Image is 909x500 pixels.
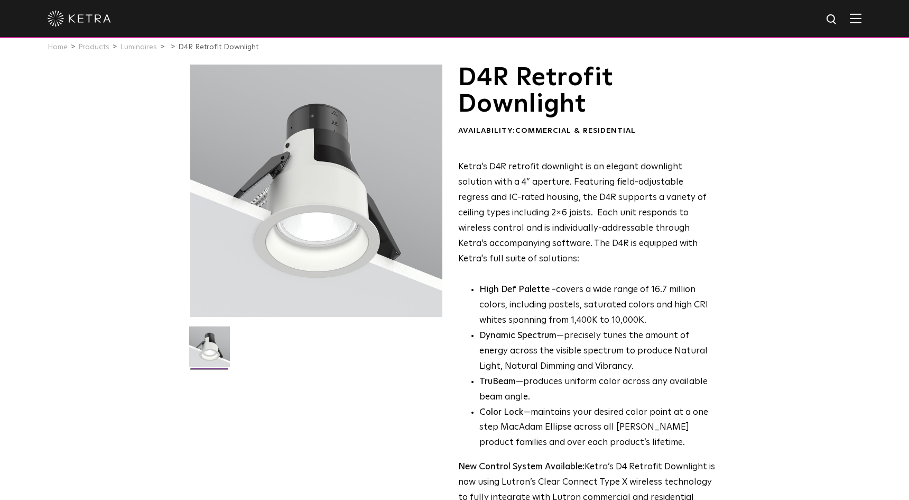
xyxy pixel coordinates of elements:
a: D4R Retrofit Downlight [178,43,258,51]
img: search icon [825,13,839,26]
strong: TruBeam [479,377,516,386]
strong: Color Lock [479,408,523,417]
li: —precisely tunes the amount of energy across the visible spectrum to produce Natural Light, Natur... [479,329,716,375]
p: covers a wide range of 16.7 million colors, including pastels, saturated colors and high CRI whit... [479,283,716,329]
div: Availability: [458,126,716,137]
a: Products [78,43,109,51]
a: Luminaires [120,43,157,51]
img: D4R Retrofit Downlight [189,326,230,375]
h1: D4R Retrofit Downlight [458,65,716,118]
strong: High Def Palette - [479,285,556,294]
strong: New Control System Available: [458,462,585,471]
p: Ketra’s D4R retrofit downlight is an elegant downlight solution with a 4” aperture. Featuring fie... [458,160,716,267]
strong: Dynamic Spectrum [479,331,556,340]
img: ketra-logo-2019-white [48,11,111,26]
a: Home [48,43,68,51]
li: —maintains your desired color point at a one step MacAdam Ellipse across all [PERSON_NAME] produc... [479,405,716,451]
img: Hamburger%20Nav.svg [850,13,861,23]
li: —produces uniform color across any available beam angle. [479,375,716,405]
span: Commercial & Residential [515,127,636,134]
